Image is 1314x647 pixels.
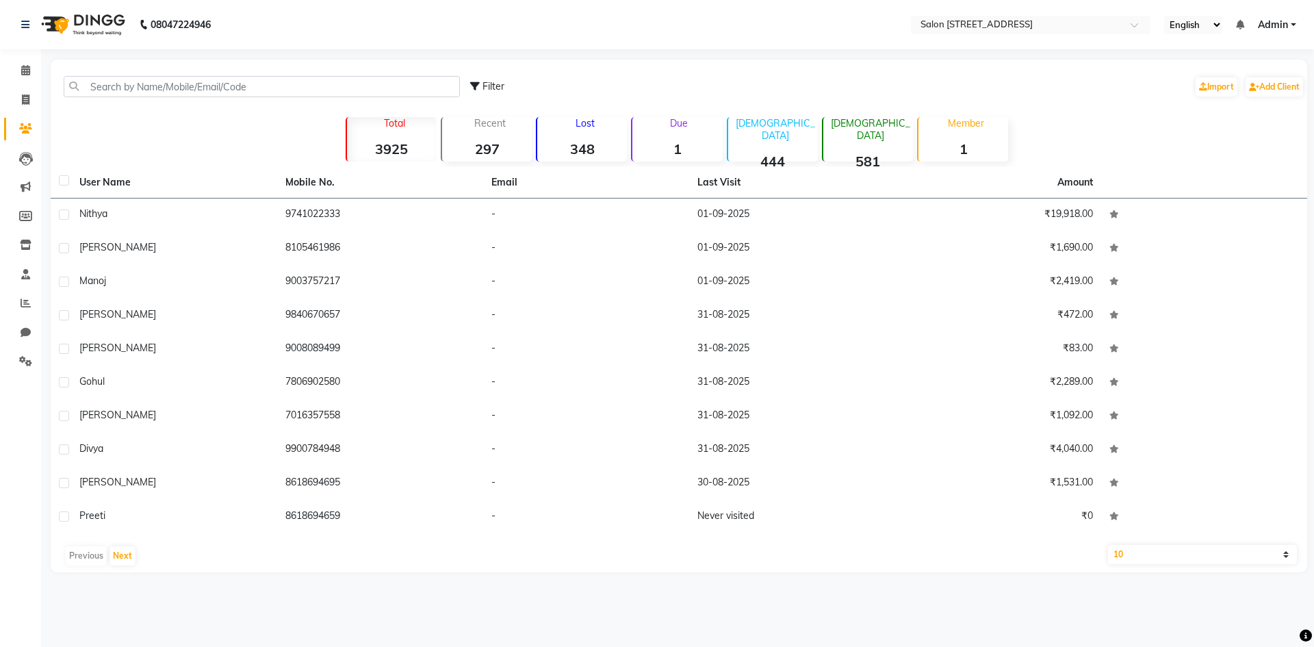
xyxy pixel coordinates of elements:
td: 9900784948 [277,433,483,467]
span: [PERSON_NAME] [79,241,156,253]
span: Manoj [79,275,106,287]
td: 9008089499 [277,333,483,366]
td: - [483,433,689,467]
td: 8618694695 [277,467,483,500]
strong: 444 [728,153,818,170]
span: gohul [79,375,105,388]
td: ₹1,092.00 [895,400,1101,433]
th: User Name [71,167,277,199]
th: Last Visit [689,167,895,199]
td: 9741022333 [277,199,483,232]
span: [PERSON_NAME] [79,409,156,421]
td: 31-08-2025 [689,333,895,366]
button: Next [109,546,136,566]
td: ₹2,289.00 [895,366,1101,400]
p: [DEMOGRAPHIC_DATA] [734,117,818,142]
th: Amount [1049,167,1101,198]
span: [PERSON_NAME] [79,308,156,320]
strong: 581 [823,153,913,170]
strong: 297 [442,140,532,157]
td: - [483,400,689,433]
td: 8618694659 [277,500,483,534]
td: Never visited [689,500,895,534]
span: nithya [79,207,107,220]
td: 01-09-2025 [689,232,895,266]
p: [DEMOGRAPHIC_DATA] [829,117,913,142]
img: logo [35,5,129,44]
td: - [483,500,689,534]
td: - [483,266,689,299]
span: Preeti [79,509,105,522]
a: Add Client [1246,77,1303,97]
td: ₹1,690.00 [895,232,1101,266]
p: Due [635,117,722,129]
td: ₹4,040.00 [895,433,1101,467]
td: ₹1,531.00 [895,467,1101,500]
td: - [483,199,689,232]
p: Recent [448,117,532,129]
b: 08047224946 [151,5,211,44]
p: Member [924,117,1008,129]
strong: 3925 [347,140,437,157]
p: Total [352,117,437,129]
td: 7016357558 [277,400,483,433]
strong: 1 [632,140,722,157]
td: 31-08-2025 [689,299,895,333]
td: ₹472.00 [895,299,1101,333]
td: 31-08-2025 [689,433,895,467]
td: ₹0 [895,500,1101,534]
td: 01-09-2025 [689,266,895,299]
span: Divya [79,442,103,455]
strong: 1 [918,140,1008,157]
td: - [483,366,689,400]
td: 31-08-2025 [689,400,895,433]
td: ₹83.00 [895,333,1101,366]
td: - [483,333,689,366]
td: 30-08-2025 [689,467,895,500]
th: Mobile No. [277,167,483,199]
td: 9003757217 [277,266,483,299]
input: Search by Name/Mobile/Email/Code [64,76,460,97]
td: ₹19,918.00 [895,199,1101,232]
span: [PERSON_NAME] [79,342,156,354]
td: ₹2,419.00 [895,266,1101,299]
span: Admin [1258,18,1288,32]
td: - [483,232,689,266]
td: 01-09-2025 [689,199,895,232]
td: 8105461986 [277,232,483,266]
td: 9840670657 [277,299,483,333]
a: Import [1196,77,1237,97]
p: Lost [543,117,627,129]
span: [PERSON_NAME] [79,476,156,488]
span: Filter [482,80,504,92]
th: Email [483,167,689,199]
td: - [483,299,689,333]
td: 7806902580 [277,366,483,400]
td: 31-08-2025 [689,366,895,400]
td: - [483,467,689,500]
strong: 348 [537,140,627,157]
